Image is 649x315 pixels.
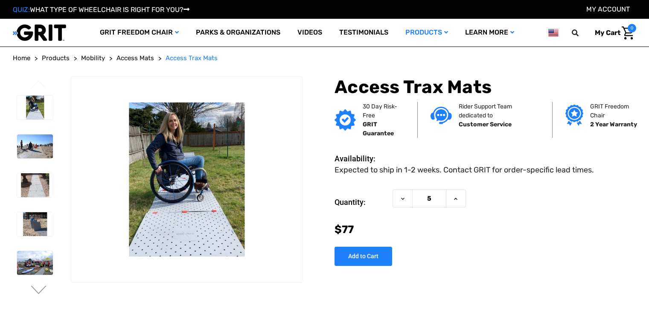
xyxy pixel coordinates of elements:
img: us.png [548,27,559,38]
img: Access Trax Mats [17,173,53,197]
button: Go to slide 2 of 6 [30,286,48,296]
p: GRIT Freedom Chair [590,102,639,120]
img: Customer service [431,107,452,124]
a: Learn More [457,19,523,47]
a: Mobility [81,53,105,63]
a: Access Trax Mats [166,53,218,63]
a: Access Mats [116,53,154,63]
a: Videos [289,19,331,47]
span: Home [13,54,30,62]
a: GRIT Freedom Chair [91,19,187,47]
p: Rider Support Team dedicated to [459,102,539,120]
dd: Expected to ship in 1-2 weeks. Contact GRIT for order-specific lead times. [335,164,594,176]
img: Access Trax Mats [17,251,53,275]
img: Access Trax Mats [17,96,53,120]
input: Search [576,24,588,42]
span: Access Mats [116,54,154,62]
a: Parks & Organizations [187,19,289,47]
a: Products [42,53,70,63]
img: GRIT Guarantee [335,109,356,131]
span: QUIZ: [13,6,30,14]
button: Go to slide 6 of 6 [30,80,48,90]
h1: Access Trax Mats [335,76,636,98]
span: $77 [335,223,354,236]
input: Add to Cart [335,247,392,266]
span: Access Trax Mats [166,54,218,62]
label: Quantity: [335,190,388,215]
span: Mobility [81,54,105,62]
img: Access Trax Mats [71,102,302,257]
span: Products [42,54,70,62]
strong: Customer Service [459,121,512,128]
strong: GRIT Guarantee [363,121,394,137]
img: GRIT All-Terrain Wheelchair and Mobility Equipment [13,24,66,41]
img: Cart [622,26,634,40]
a: Products [397,19,457,47]
img: Access Trax Mats [17,212,53,236]
span: 0 [628,24,636,32]
p: 30 Day Risk-Free [363,102,405,120]
a: Account [586,5,630,13]
a: QUIZ:WHAT TYPE OF WHEELCHAIR IS RIGHT FOR YOU? [13,6,189,14]
a: Home [13,53,30,63]
dt: Availability: [335,153,388,164]
a: Testimonials [331,19,397,47]
img: Access Trax Mats [17,134,53,158]
strong: 2 Year Warranty [590,121,637,128]
img: Grit freedom [565,105,583,126]
nav: Breadcrumb [13,53,636,63]
span: My Cart [595,29,620,37]
a: Cart with 0 items [588,24,636,42]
